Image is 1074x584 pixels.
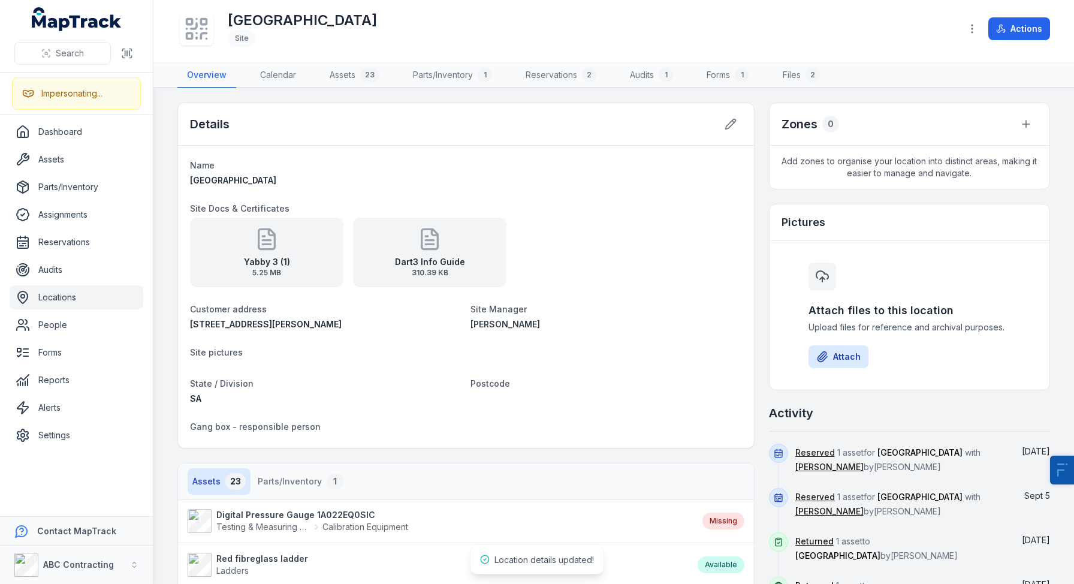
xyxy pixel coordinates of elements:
[795,492,981,516] span: 1 asset for with by [PERSON_NAME]
[322,521,408,533] span: Calibration Equipment
[795,536,958,561] span: 1 asset to by [PERSON_NAME]
[228,30,256,47] div: Site
[697,63,759,88] a: Forms1
[253,468,348,495] button: Parts/Inventory1
[795,447,835,459] a: Reserved
[470,378,510,389] span: Postcode
[10,285,143,309] a: Locations
[190,175,276,185] span: [GEOGRAPHIC_DATA]
[190,378,254,389] span: State / Division
[10,341,143,365] a: Forms
[177,63,236,88] a: Overview
[188,553,686,577] a: Red fibreglass ladderLadders
[805,68,820,82] div: 2
[395,256,465,268] strong: Dart3 Info Guide
[190,347,243,357] span: Site pictures
[190,422,321,432] span: Gang box - responsible person
[244,256,290,268] strong: Yabby 3 (1)
[43,559,114,570] strong: ABC Contracting
[327,473,343,490] div: 1
[37,526,116,536] strong: Contact MapTrack
[516,63,606,88] a: Reservations2
[403,63,502,88] a: Parts/Inventory1
[10,258,143,282] a: Audits
[782,214,825,231] h3: Pictures
[808,321,1010,333] span: Upload files for reference and archival purposes.
[769,405,813,422] h2: Activity
[795,447,981,472] span: 1 asset for with by [PERSON_NAME]
[988,17,1050,40] button: Actions
[41,88,102,100] div: Impersonating...
[773,63,829,88] a: Files2
[188,468,251,495] button: Assets23
[10,203,143,227] a: Assignments
[770,146,1049,189] span: Add zones to organise your location into distinct areas, making it easier to manage and navigate.
[10,423,143,447] a: Settings
[659,68,673,82] div: 1
[395,268,465,278] span: 310.39 KB
[494,555,594,565] span: Location details updated!
[735,68,749,82] div: 1
[702,513,744,529] div: Missing
[251,63,306,88] a: Calendar
[190,203,289,213] span: Site Docs & Certificates
[795,461,864,473] a: [PERSON_NAME]
[10,175,143,199] a: Parts/Inventory
[216,565,249,576] span: Ladders
[582,68,596,82] div: 2
[228,11,377,30] h1: [GEOGRAPHIC_DATA]
[56,47,84,59] span: Search
[216,509,408,521] strong: Digital Pressure Gauge 1A022EQ0SIC
[698,556,744,573] div: Available
[14,42,111,65] button: Search
[1022,446,1050,456] time: 06/09/2025, 11:20:03 am
[188,509,690,533] a: Digital Pressure Gauge 1A022EQ0SICTesting & Measuring EquipmentCalibration Equipment
[478,68,492,82] div: 1
[225,473,246,490] div: 23
[470,304,527,314] span: Site Manager
[795,505,864,517] a: [PERSON_NAME]
[216,521,310,533] span: Testing & Measuring Equipment
[877,447,963,457] span: [GEOGRAPHIC_DATA]
[10,313,143,337] a: People
[216,553,308,565] strong: Red fibreglass ladder
[620,63,683,88] a: Audits1
[32,7,122,31] a: MapTrack
[795,535,834,547] a: Returned
[1022,446,1050,456] span: [DATE]
[1022,535,1050,545] span: [DATE]
[190,393,201,404] span: SA
[795,550,880,561] span: [GEOGRAPHIC_DATA]
[360,68,379,82] div: 23
[10,120,143,144] a: Dashboard
[1024,490,1050,501] span: Sept 5
[808,302,1010,319] h3: Attach files to this location
[10,230,143,254] a: Reservations
[320,63,389,88] a: Assets23
[190,116,230,133] h2: Details
[10,396,143,420] a: Alerts
[190,160,215,170] span: Name
[190,304,267,314] span: Customer address
[244,268,290,278] span: 5.25 MB
[1022,535,1050,545] time: 02/09/2025, 3:02:27 pm
[470,318,741,330] a: [PERSON_NAME]
[782,116,817,133] h2: Zones
[877,492,963,502] span: [GEOGRAPHIC_DATA]
[190,319,342,329] span: [STREET_ADDRESS][PERSON_NAME]
[10,147,143,171] a: Assets
[10,368,143,392] a: Reports
[1024,490,1050,501] time: 05/09/2025, 1:56:20 pm
[822,116,839,133] div: 0
[808,345,868,368] button: Attach
[795,491,835,503] a: Reserved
